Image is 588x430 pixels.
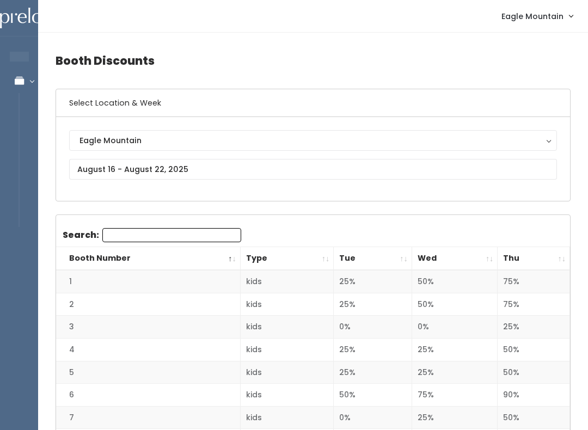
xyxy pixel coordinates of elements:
th: Booth Number: activate to sort column descending [56,247,240,271]
td: 25% [412,339,498,361]
td: 75% [498,293,570,316]
td: 50% [412,270,498,293]
td: 0% [412,316,498,339]
th: Wed: activate to sort column ascending [412,247,498,271]
h6: Select Location & Week [56,89,570,117]
td: 75% [498,270,570,293]
input: August 16 - August 22, 2025 [69,159,557,180]
td: 25% [334,361,412,384]
td: 25% [412,361,498,384]
td: 25% [334,339,412,361]
td: kids [240,316,333,339]
td: 2 [56,293,240,316]
td: 25% [412,406,498,429]
td: kids [240,270,333,293]
td: 50% [498,339,570,361]
td: kids [240,293,333,316]
td: 0% [334,406,412,429]
td: 25% [334,270,412,293]
td: 90% [498,384,570,407]
td: 75% [412,384,498,407]
a: Eagle Mountain [491,4,584,28]
td: 1 [56,270,240,293]
th: Tue: activate to sort column ascending [334,247,412,271]
td: kids [240,339,333,361]
td: kids [240,406,333,429]
th: Type: activate to sort column ascending [240,247,333,271]
td: 3 [56,316,240,339]
td: 7 [56,406,240,429]
h4: Booth Discounts [56,46,571,76]
td: 25% [498,316,570,339]
td: 50% [498,406,570,429]
input: Search: [102,228,241,242]
div: Eagle Mountain [79,134,547,146]
td: 50% [498,361,570,384]
span: Eagle Mountain [501,10,563,22]
td: 50% [334,384,412,407]
button: Eagle Mountain [69,130,557,151]
td: 25% [334,293,412,316]
td: kids [240,384,333,407]
td: 50% [412,293,498,316]
td: 4 [56,339,240,361]
th: Thu: activate to sort column ascending [498,247,570,271]
td: 0% [334,316,412,339]
td: 6 [56,384,240,407]
td: 5 [56,361,240,384]
label: Search: [63,228,241,242]
td: kids [240,361,333,384]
